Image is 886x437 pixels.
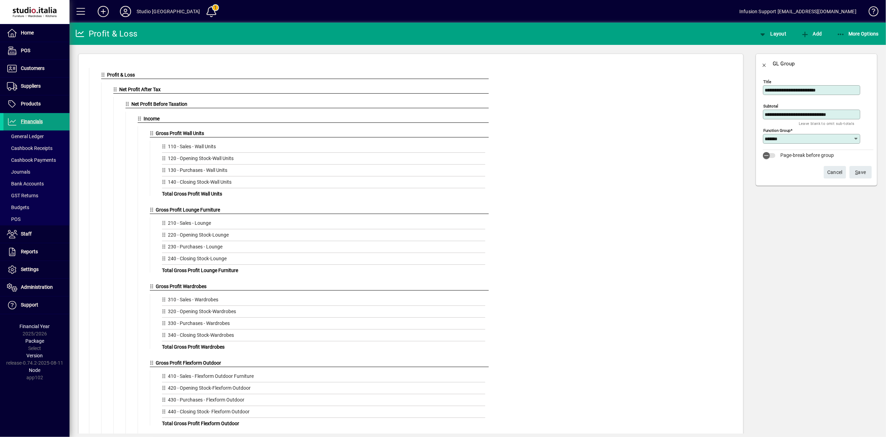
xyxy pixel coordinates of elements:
[3,178,70,190] a: Bank Accounts
[75,28,137,39] div: Profit & Loss
[3,130,70,142] a: General Ledger
[3,42,70,59] a: POS
[3,261,70,278] a: Settings
[7,145,52,151] span: Cashbook Receipts
[162,155,485,165] div: 120 - Opening Stock-Wall Units
[824,166,846,178] button: Cancel
[162,396,485,406] div: 430 - Purchases - Flexform Outdoor
[799,119,855,127] mat-hint: Leave blank to omit sub-totals
[827,167,843,178] span: Cancel
[162,243,485,253] div: 230 - Purchases - Lounge
[162,231,485,241] div: 220 - Opening Stock-Lounge
[756,55,773,72] button: Back
[757,27,788,40] button: Layout
[863,1,877,24] a: Knowledge Base
[132,101,188,107] span: Net Profit Before Taxation
[3,296,70,314] a: Support
[29,367,41,373] span: Node
[120,87,161,92] span: Net Profit After Tax
[21,83,41,89] span: Suppliers
[739,6,856,17] div: Infusion Support [EMAIL_ADDRESS][DOMAIN_NAME]
[7,169,30,175] span: Journals
[21,302,38,308] span: Support
[7,216,21,222] span: POS
[3,213,70,225] a: POS
[21,267,39,272] span: Settings
[3,190,70,201] a: GST Returns
[3,201,70,213] a: Budgets
[3,225,70,243] a: Staff
[855,169,858,175] span: S
[7,205,29,210] span: Budgets
[3,154,70,166] a: Cashbook Payments
[114,5,137,18] button: Profile
[107,72,135,78] span: Profit & Loss
[162,296,485,306] div: 310 - Sales - Wardrobes
[162,220,485,229] div: 210 - Sales - Lounge
[780,152,834,158] span: Page-break before group
[773,58,795,69] div: GL Group
[799,27,823,40] button: Add
[92,5,114,18] button: Add
[3,24,70,42] a: Home
[837,31,879,37] span: More Options
[162,320,485,329] div: 330 - Purchases - Wardrobes
[162,421,239,426] span: Total Gross Profit Flexform Outdoor
[20,324,50,329] span: Financial Year
[27,353,43,358] span: Version
[137,6,200,17] div: Studio [GEOGRAPHIC_DATA]
[21,101,41,106] span: Products
[3,95,70,113] a: Products
[156,284,207,289] span: Gross Profit Wardrobes
[21,30,34,35] span: Home
[162,143,485,153] div: 110 - Sales - Wall Units
[162,408,485,418] div: 440 - Closing Stock- Flexform Outdoor
[162,191,222,197] span: Total Gross Profit Wall Units
[162,268,238,273] span: Total Gross Profit Lounge Furniture
[25,338,44,344] span: Package
[162,384,485,394] div: 420 - Opening Stock-Flexform Outdoor
[156,130,204,136] span: Gross Profit Wall Units
[162,308,485,318] div: 320 - Opening Stock-Wardrobes
[21,284,53,290] span: Administration
[3,166,70,178] a: Journals
[763,128,790,133] mat-label: Function Group
[763,79,771,84] mat-label: Title
[162,255,485,265] div: 240 - Closing Stock-Lounge
[835,27,881,40] button: More Options
[850,166,872,178] button: Save
[7,134,44,139] span: General Ledger
[7,193,38,198] span: GST Returns
[21,249,38,254] span: Reports
[21,48,30,53] span: POS
[801,31,822,37] span: Add
[7,181,44,186] span: Bank Accounts
[751,27,794,40] app-page-header-button: View chart layout
[855,167,866,178] span: ave
[21,65,44,71] span: Customers
[156,360,221,366] span: Gross Profit Flexform Outdoor
[21,119,43,124] span: Financials
[3,60,70,77] a: Customers
[3,142,70,154] a: Cashbook Receipts
[162,178,485,188] div: 140 - Closing Stock-Wall Units
[162,373,485,382] div: 410 - Sales - Flexform Outdoor Furniture
[21,231,32,237] span: Staff
[3,279,70,296] a: Administration
[162,332,485,341] div: 340 - Closing Stock-Wardrobes
[763,104,778,109] mat-label: Subtotal
[162,167,485,176] div: 130 - Purchases - Wall Units
[758,31,786,37] span: Layout
[162,344,225,350] span: Total Gross Profit Wardrobes
[7,157,56,163] span: Cashbook Payments
[156,207,220,213] span: Gross Profit Lounge Furniture
[3,78,70,95] a: Suppliers
[3,243,70,261] a: Reports
[144,116,160,121] span: Income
